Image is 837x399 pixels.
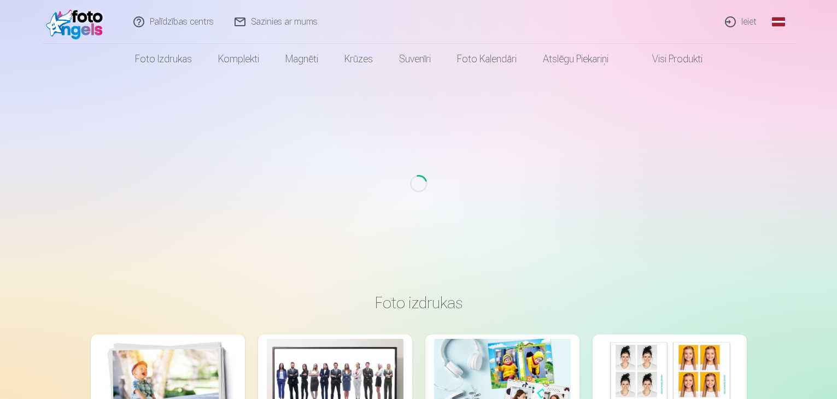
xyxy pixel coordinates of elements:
a: Atslēgu piekariņi [530,44,622,74]
h3: Foto izdrukas [99,293,738,313]
img: /fa1 [46,4,109,39]
a: Krūzes [331,44,386,74]
a: Visi produkti [622,44,716,74]
a: Komplekti [205,44,272,74]
a: Foto kalendāri [444,44,530,74]
a: Suvenīri [386,44,444,74]
a: Foto izdrukas [122,44,205,74]
a: Magnēti [272,44,331,74]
